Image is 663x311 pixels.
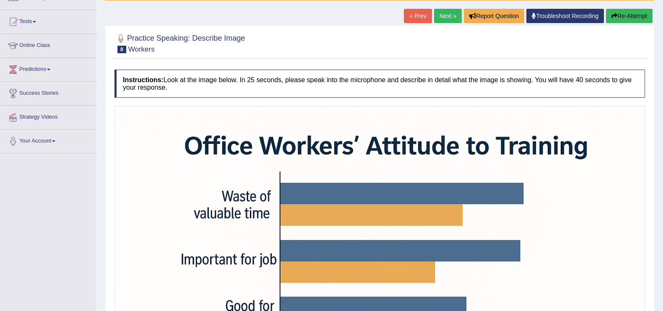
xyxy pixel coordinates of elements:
[0,106,96,127] a: Strategy Videos
[128,45,155,53] small: Workers
[123,76,164,83] b: Instructions:
[114,70,645,98] h4: Look at the image below. In 25 seconds, please speak into the microphone and describe in detail w...
[526,9,604,23] a: Troubleshoot Recording
[114,32,245,53] h2: Practice Speaking: Describe Image
[0,34,96,55] a: Online Class
[404,9,432,23] a: « Prev
[0,82,96,103] a: Success Stories
[0,58,96,79] a: Predictions
[464,9,524,23] button: Report Question
[434,9,462,23] a: Next »
[117,46,126,53] span: 8
[0,10,96,31] a: Tests
[606,9,653,23] button: Re-Attempt
[0,130,96,150] a: Your Account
